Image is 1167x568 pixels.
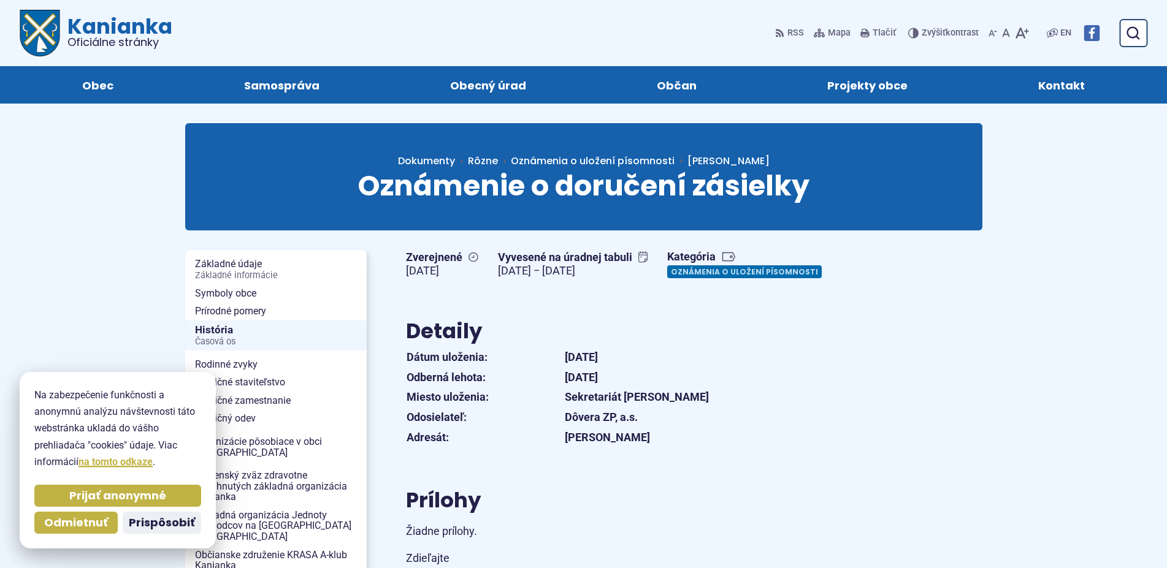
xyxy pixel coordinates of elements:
p: Na zabezpečenie funkčnosti a anonymnú analýzu návštevnosti táto webstránka ukladá do vášho prehli... [34,387,201,470]
span: Odmietnuť [44,516,108,530]
span: Mapa [828,26,851,40]
img: Prejsť na domovskú stránku [20,10,60,56]
a: Oznámenia o uložení písomnosti [511,154,675,168]
th: Odosielateľ: [406,407,565,428]
a: Projekty obce [774,66,960,104]
button: Zmenšiť veľkosť písma [986,20,1000,46]
span: Základná organizácia Jednoty dôchodcov na [GEOGRAPHIC_DATA] [GEOGRAPHIC_DATA] [195,506,357,546]
p: Žiadne prílohy. [406,522,841,541]
a: Rôzne [468,154,511,168]
span: [PERSON_NAME] [687,154,770,168]
span: Symboly obce [195,284,357,303]
strong: [DATE] [565,371,598,384]
h2: Detaily [406,320,841,343]
span: Zvýšiť [922,28,946,38]
a: Kontakt [985,66,1138,104]
a: Občan [604,66,750,104]
a: Mapa [811,20,853,46]
a: Základná organizácia Jednoty dôchodcov na [GEOGRAPHIC_DATA] [GEOGRAPHIC_DATA] [185,506,367,546]
p: Zdieľajte [406,549,841,568]
span: Projekty obce [827,66,908,104]
button: Prispôsobiť [123,512,201,534]
th: Adresát: [406,428,565,448]
a: RSS [775,20,806,46]
th: Dátum uloženia: [406,347,565,368]
span: Prírodné pomery [195,302,357,320]
span: Vyvesené na úradnej tabuli [498,251,648,265]
span: Samospráva [244,66,319,104]
span: Oficiálne stránky [67,37,172,48]
span: Kategória [667,250,827,264]
a: Základné údajeZákladné informácie [185,255,367,284]
span: Tradičný odev [195,409,357,428]
a: [PERSON_NAME] [675,154,770,168]
a: Tradičný odev [185,409,367,428]
span: Kanianka [60,16,172,48]
span: Slovenský zväz zdravotne postihnutých základná organizácia Kanianka [195,466,357,506]
span: História [195,320,357,350]
span: EN [1060,26,1071,40]
span: Obecný úrad [450,66,526,104]
button: Prijať anonymné [34,485,201,507]
a: Obecný úrad [397,66,580,104]
a: HistóriaČasová os [185,320,367,350]
a: Slovenský zväz zdravotne postihnutých základná organizácia Kanianka [185,466,367,506]
a: Prírodné pomery [185,302,367,320]
span: Časová os [195,337,357,347]
span: Rôzne [468,154,498,168]
span: Tradičné zamestnanie [195,392,357,410]
button: Odmietnuť [34,512,118,534]
a: Organizácie pôsobiace v obci [GEOGRAPHIC_DATA] [185,433,367,461]
strong: Sekretariát [PERSON_NAME] [565,390,709,403]
a: Rodinné zvyky [185,355,367,374]
span: Dokumenty [398,154,455,168]
img: Prejsť na Facebook stránku [1084,25,1100,41]
button: Zvýšiťkontrast [908,20,981,46]
a: Dokumenty [398,154,468,168]
figcaption: [DATE] − [DATE] [498,264,648,278]
figcaption: [DATE] [406,264,478,278]
a: Symboly obce [185,284,367,303]
a: Tradičné staviteľstvo [185,373,367,392]
button: Nastaviť pôvodnú veľkosť písma [1000,20,1012,46]
span: Základné informácie [195,271,357,281]
span: Obec [82,66,113,104]
th: Miesto uloženia: [406,387,565,407]
strong: [PERSON_NAME] [565,431,650,444]
button: Tlačiť [858,20,898,46]
a: Tradičné zamestnanie [185,392,367,410]
a: Samospráva [191,66,373,104]
a: Oznámenia o uložení písomnosti [667,265,822,278]
a: na tomto odkaze [78,456,153,468]
button: Zväčšiť veľkosť písma [1012,20,1031,46]
span: RSS [787,26,804,40]
span: Zverejnené [406,251,478,265]
span: Základné údaje [195,255,357,284]
a: Obec [29,66,167,104]
th: Odberná lehota: [406,368,565,388]
a: EN [1058,26,1074,40]
span: Rodinné zvyky [195,355,357,374]
span: kontrast [922,28,979,39]
span: Prijať anonymné [69,489,166,503]
span: Tradičné staviteľstvo [195,373,357,392]
a: Logo Kanianka, prejsť na domovskú stránku. [20,10,172,56]
strong: Dôvera ZP, a.s. [565,411,638,423]
span: Prispôsobiť [129,516,195,530]
span: Tlačiť [873,28,896,39]
span: Organizácie pôsobiace v obci [GEOGRAPHIC_DATA] [195,433,357,461]
span: Občan [657,66,697,104]
strong: [DATE] [565,350,598,363]
h2: Prílohy [406,489,841,512]
span: Oznámenie o doručení zásielky [358,166,809,205]
span: Kontakt [1038,66,1085,104]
